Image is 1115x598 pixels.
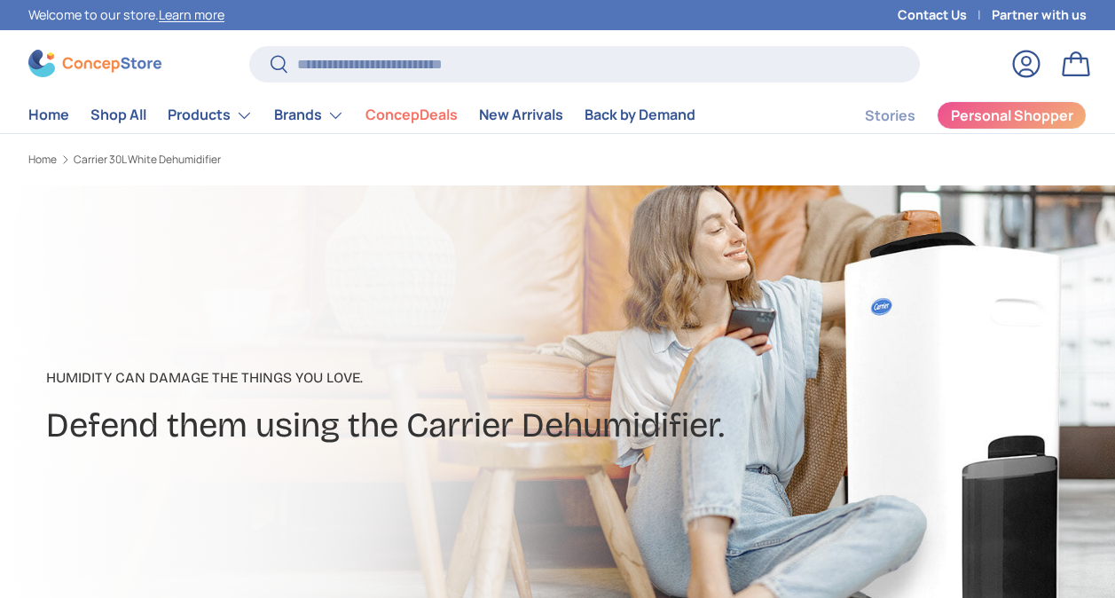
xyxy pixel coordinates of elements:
a: New Arrivals [479,98,563,132]
a: Shop All [90,98,146,132]
summary: Brands [263,98,355,133]
a: Personal Shopper [937,101,1087,130]
a: Products [168,98,253,133]
span: Personal Shopper [951,108,1073,122]
nav: Secondary [822,98,1087,133]
a: Partner with us [992,5,1087,25]
a: Learn more [159,6,224,23]
a: Home [28,98,69,132]
h2: Defend them using the Carrier Dehumidifier. [46,403,725,447]
a: Carrier 30L White Dehumidifier [74,154,221,165]
nav: Breadcrumbs [28,152,589,168]
p: Welcome to our store. [28,5,224,25]
a: Back by Demand [585,98,695,132]
summary: Products [157,98,263,133]
p: Humidity can damage the things you love. [46,367,725,389]
a: Brands [274,98,344,133]
nav: Primary [28,98,695,133]
a: ConcepDeals [365,98,458,132]
a: Home [28,154,57,165]
a: Stories [865,98,915,133]
a: Contact Us [898,5,992,25]
img: ConcepStore [28,50,161,77]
